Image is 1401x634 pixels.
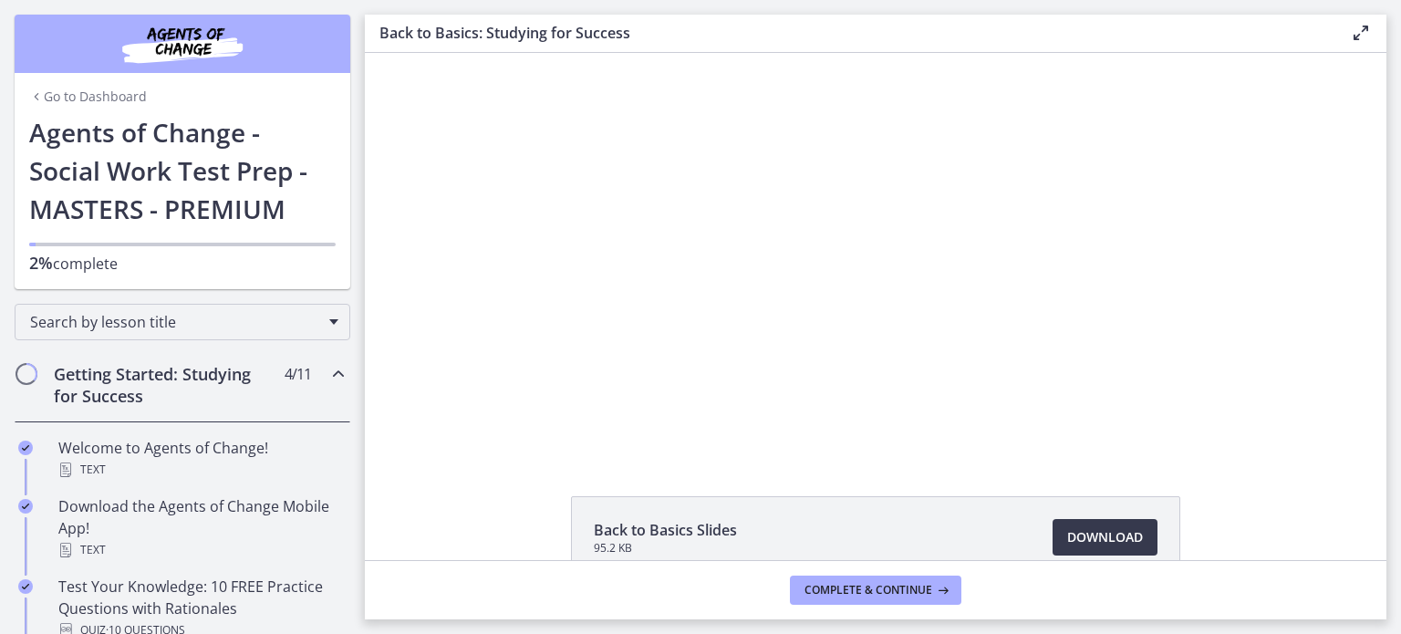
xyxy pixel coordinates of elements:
[29,88,147,106] a: Go to Dashboard
[18,579,33,594] i: Completed
[594,519,737,541] span: Back to Basics Slides
[285,363,311,385] span: 4 / 11
[790,576,961,605] button: Complete & continue
[54,363,276,407] h2: Getting Started: Studying for Success
[30,312,320,332] span: Search by lesson title
[18,441,33,455] i: Completed
[1067,526,1143,548] span: Download
[58,495,343,561] div: Download the Agents of Change Mobile App!
[18,499,33,514] i: Completed
[29,113,336,228] h1: Agents of Change - Social Work Test Prep - MASTERS - PREMIUM
[15,304,350,340] div: Search by lesson title
[1053,519,1157,556] a: Download
[804,583,932,598] span: Complete & continue
[58,459,343,481] div: Text
[73,22,292,66] img: Agents of Change
[58,437,343,481] div: Welcome to Agents of Change!
[58,539,343,561] div: Text
[594,541,737,556] span: 95.2 KB
[29,252,53,274] span: 2%
[379,22,1321,44] h3: Back to Basics: Studying for Success
[29,252,336,275] p: complete
[365,53,1386,454] iframe: Video Lesson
